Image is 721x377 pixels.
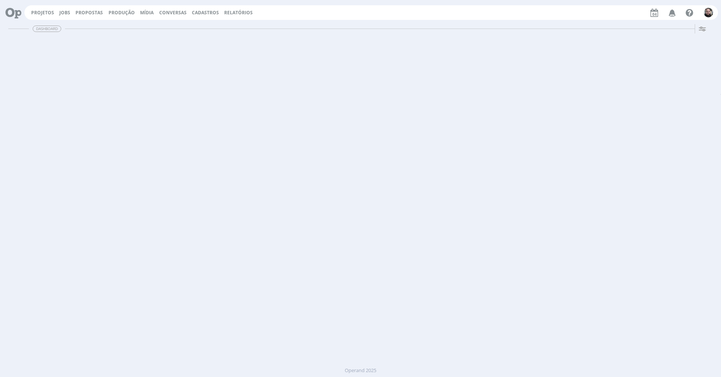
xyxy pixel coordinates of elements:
[138,10,156,16] button: Mídia
[109,9,135,16] a: Produção
[140,9,154,16] a: Mídia
[704,8,713,17] img: G
[703,6,713,19] button: G
[106,10,137,16] button: Produção
[57,10,72,16] button: Jobs
[159,9,187,16] a: Conversas
[31,9,54,16] a: Projetos
[190,10,221,16] button: Cadastros
[75,9,103,16] span: Propostas
[222,10,255,16] button: Relatórios
[157,10,189,16] button: Conversas
[29,10,56,16] button: Projetos
[73,10,105,16] button: Propostas
[59,9,70,16] a: Jobs
[224,9,253,16] a: Relatórios
[33,26,61,32] span: Dashboard
[192,9,219,16] span: Cadastros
